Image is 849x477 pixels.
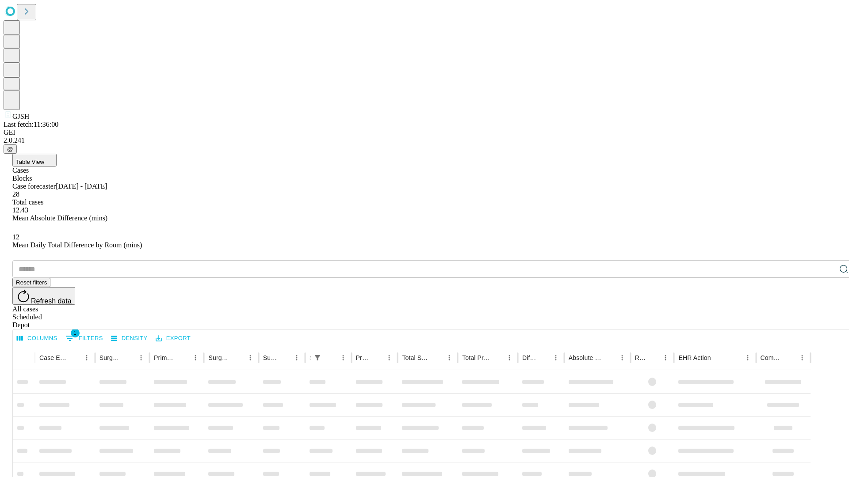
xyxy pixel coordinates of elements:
div: EHR Action [678,354,711,361]
button: Sort [647,352,659,364]
span: Total cases [12,198,43,206]
button: Sort [325,352,337,364]
button: Menu [616,352,628,364]
button: Export [153,332,193,345]
div: Surgeon Name [99,354,122,361]
span: 28 [12,190,19,198]
button: Refresh data [12,287,75,305]
span: Mean Absolute Difference (mins) [12,214,107,222]
button: Menu [742,352,754,364]
span: Refresh data [31,297,72,305]
button: Reset filters [12,278,50,287]
span: Reset filters [16,279,47,286]
span: @ [7,146,13,152]
button: Menu [135,352,147,364]
button: Sort [371,352,383,364]
span: Table View [16,159,44,165]
span: Mean Daily Total Difference by Room (mins) [12,241,142,249]
button: Menu [244,352,256,364]
button: Menu [337,352,349,364]
button: Sort [604,352,616,364]
button: Menu [659,352,672,364]
div: Comments [761,354,783,361]
button: Menu [796,352,808,364]
div: Total Scheduled Duration [402,354,430,361]
button: @ [4,144,17,154]
div: Primary Service [154,354,176,361]
button: Menu [503,352,516,364]
button: Density [109,332,150,345]
button: Sort [784,352,796,364]
div: Surgery Name [208,354,230,361]
button: Sort [232,352,244,364]
button: Sort [278,352,291,364]
button: Sort [712,352,724,364]
div: Absolute Difference [569,354,603,361]
span: Case forecaster [12,182,56,190]
div: Difference [522,354,536,361]
button: Sort [122,352,135,364]
span: 1 [71,329,80,337]
button: Menu [443,352,455,364]
button: Menu [383,352,395,364]
button: Show filters [311,352,324,364]
button: Sort [537,352,550,364]
button: Menu [80,352,93,364]
button: Select columns [15,332,60,345]
div: Case Epic Id [39,354,67,361]
button: Sort [177,352,189,364]
button: Menu [291,352,303,364]
button: Sort [68,352,80,364]
div: GEI [4,129,845,136]
button: Menu [189,352,202,364]
button: Sort [431,352,443,364]
div: Resolved in EHR [635,354,646,361]
div: Predicted In Room Duration [356,354,370,361]
div: Scheduled In Room Duration [310,354,310,361]
div: Surgery Date [263,354,277,361]
span: GJSH [12,113,29,120]
button: Show filters [63,331,105,345]
span: [DATE] - [DATE] [56,182,107,190]
div: 2.0.241 [4,136,845,144]
button: Menu [550,352,562,364]
span: 12.43 [12,206,28,214]
button: Sort [491,352,503,364]
span: Last fetch: 11:36:00 [4,121,58,128]
div: 1 active filter [311,352,324,364]
span: 12 [12,233,19,241]
button: Table View [12,154,57,167]
div: Total Predicted Duration [462,354,490,361]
